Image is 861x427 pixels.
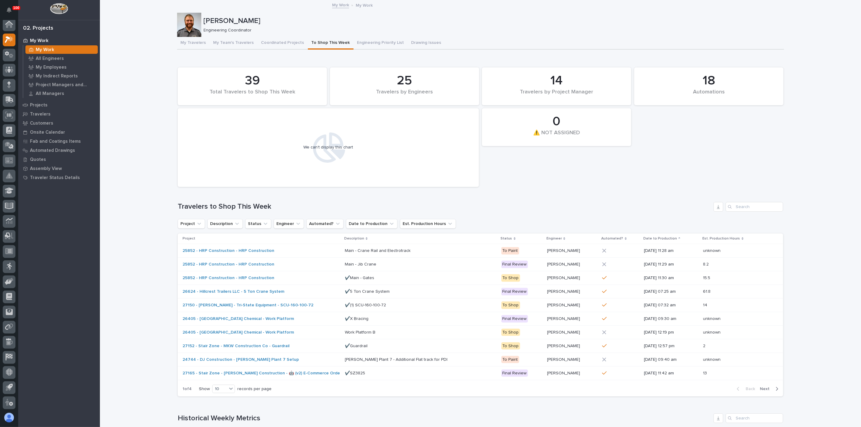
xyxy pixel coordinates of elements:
[400,219,456,229] button: Est. Production Hours
[345,370,366,376] p: ✔️SZ3825
[30,166,62,171] p: Assembly View
[345,356,449,362] p: [PERSON_NAME] Plant 7 - Additional Flat track for PDI
[547,342,581,349] p: [PERSON_NAME]
[23,72,100,80] a: My Indirect Reports
[547,302,581,308] p: [PERSON_NAME]
[356,2,373,8] p: My Work
[547,288,581,294] p: [PERSON_NAME]
[757,386,783,392] button: Next
[492,73,621,88] div: 14
[344,235,364,242] p: Description
[50,3,68,14] img: Workspace Logo
[30,139,81,144] p: Fab and Coatings Items
[183,344,289,349] a: 27152 - Stair Zone - MKW Construction Co - Guardrail
[23,89,100,98] a: All Managers
[492,89,621,102] div: Travelers by Project Manager
[345,288,391,294] p: ✔️5 Ton Crane System
[183,262,274,267] a: 25852 - HRP Construction - HRP Construction
[178,353,783,367] tr: 24744 - DJ Construction - [PERSON_NAME] Plant 7 Setup [PERSON_NAME] Plant 7 - Additional Flat tra...
[501,315,528,323] div: Final Review
[345,315,370,321] p: ✔️X Bracing
[644,303,698,308] p: [DATE] 07:32 am
[30,112,51,117] p: Travelers
[644,275,698,281] p: [DATE] 11:30 am
[23,45,100,54] a: My Work
[178,367,783,380] tr: 27165 - Stair Zone - [PERSON_NAME] Construction - 🤖 (v2) E-Commerce Order with Fab Item ✔️SZ3825✔...
[644,371,698,376] p: [DATE] 11:42 am
[18,119,100,128] a: Customers
[30,157,46,162] p: Quotes
[204,17,782,25] p: [PERSON_NAME]
[644,357,698,362] p: [DATE] 09:40 am
[501,302,520,309] div: To Shop
[178,285,783,298] tr: 26624 - Hillcrest Trailers LLC - 5 Ton Crane System ✔️5 Ton Crane System✔️5 Ton Crane System Fina...
[177,37,210,50] button: My Travelers
[178,219,205,229] button: Project
[726,202,783,212] input: Search
[644,316,698,321] p: [DATE] 09:30 am
[18,128,100,137] a: Onsite Calendar
[408,37,445,50] button: Drawing Issues
[23,54,100,63] a: All Engineers
[703,235,740,242] p: Est. Production Hours
[30,38,48,44] p: My Work
[258,37,308,50] button: Coordinated Projects
[18,109,100,119] a: Travelers
[183,275,274,281] a: 25852 - HRP Construction - HRP Construction
[345,329,377,335] p: Work Platform B
[492,130,621,142] div: ⚠️ NOT ASSIGNED
[30,121,53,126] p: Customers
[547,247,581,253] p: [PERSON_NAME]
[547,274,581,281] p: [PERSON_NAME]
[345,261,378,267] p: Main - Jib Crane
[18,146,100,155] a: Automated Drawings
[345,274,375,281] p: ✔️Main - Gates
[23,80,100,89] a: Project Managers and Engineers
[18,36,100,45] a: My Work
[346,219,398,229] button: Date to Production
[183,303,313,308] a: 27150 - [PERSON_NAME] - Tri-State Equipment - SCU-160-100-72
[36,91,64,96] p: All Managers
[30,175,80,181] p: Traveler Status Details
[183,316,294,321] a: 26405 - [GEOGRAPHIC_DATA] Chemical - Work Platform
[188,73,317,88] div: 39
[345,342,369,349] p: ✔️Guardrail
[501,235,512,242] p: Status
[703,356,722,362] p: unknown
[345,302,387,308] p: ✔️(1) SCU-160-100-72
[204,28,779,33] p: Engineering Coordinator
[703,329,722,335] p: unknown
[547,329,581,335] p: [PERSON_NAME]
[36,65,67,70] p: My Employees
[18,155,100,164] a: Quotes
[501,356,519,363] div: To Paint
[501,342,520,350] div: To Shop
[492,114,621,129] div: 0
[237,386,272,392] p: records per page
[643,235,677,242] p: Date to Production
[178,258,783,271] tr: 25852 - HRP Construction - HRP Construction Main - Jib CraneMain - Jib Crane Final Review[PERSON_...
[18,173,100,182] a: Traveler Status Details
[8,7,15,17] div: Notifications100
[36,56,64,61] p: All Engineers
[178,271,783,285] tr: 25852 - HRP Construction - HRP Construction ✔️Main - Gates✔️Main - Gates To Shop[PERSON_NAME][PER...
[501,247,519,255] div: To Paint
[644,289,698,294] p: [DATE] 07:25 am
[178,326,783,339] tr: 26405 - [GEOGRAPHIC_DATA] Chemical - Work Platform Work Platform BWork Platform B To Shop[PERSON_...
[547,261,581,267] p: [PERSON_NAME]
[306,219,344,229] button: Automated?
[274,219,304,229] button: Engineer
[178,382,196,396] p: 1 of 4
[644,248,698,253] p: [DATE] 11:28 am
[340,89,469,102] div: Travelers by Engineers
[213,386,227,392] div: 10
[304,145,353,150] div: We can't display this chart
[23,25,53,32] div: 02. Projects
[13,6,19,10] p: 100
[199,386,210,392] p: Show
[726,413,783,423] input: Search
[183,371,370,376] a: 27165 - Stair Zone - [PERSON_NAME] Construction - 🤖 (v2) E-Commerce Order with Fab Item
[183,357,299,362] a: 24744 - DJ Construction - [PERSON_NAME] Plant 7 Setup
